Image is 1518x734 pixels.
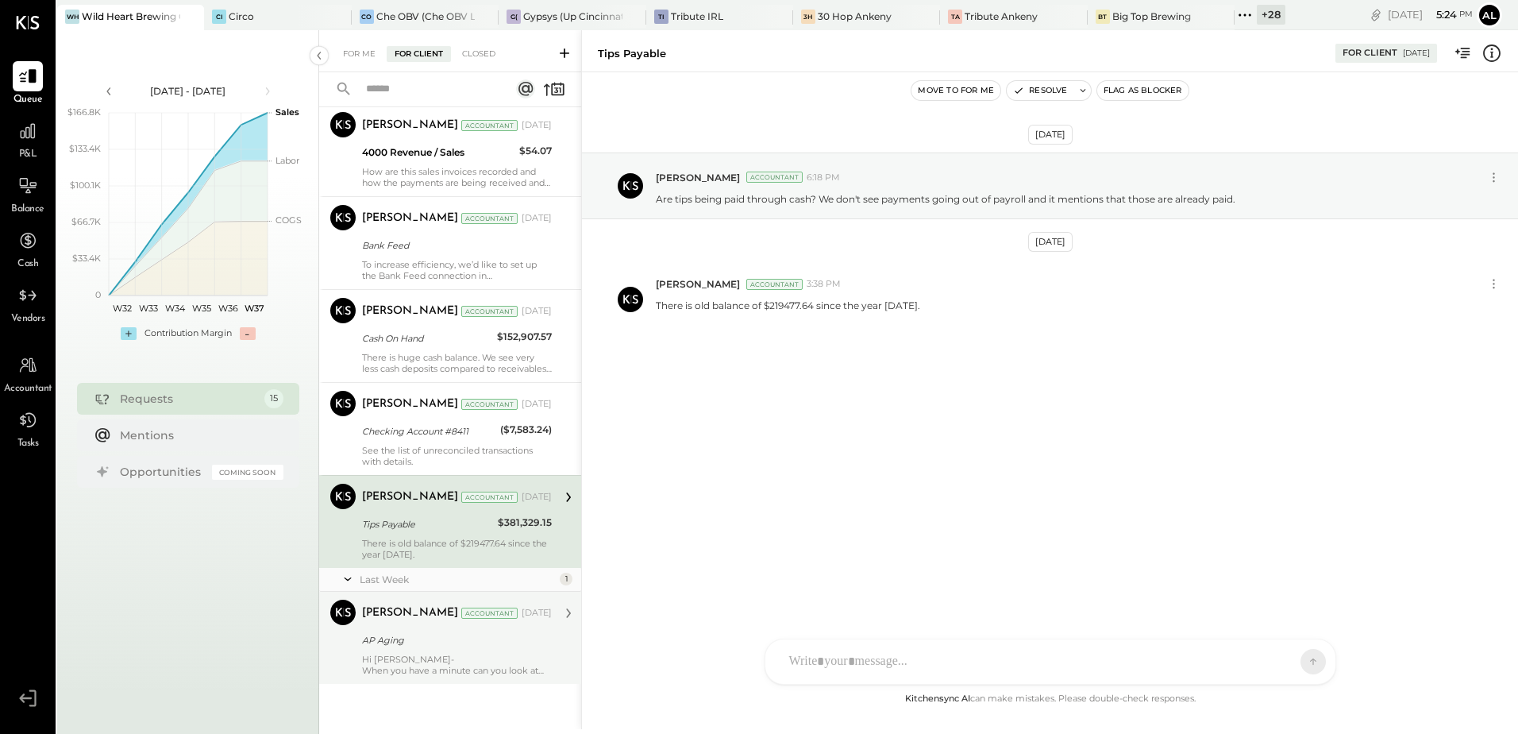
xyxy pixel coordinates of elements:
div: Accountant [461,492,518,503]
div: Accountant [461,608,518,619]
a: Accountant [1,350,55,396]
text: COGS [275,214,302,226]
div: Tribute IRL [671,10,723,23]
div: [DATE] [522,212,552,225]
div: [PERSON_NAME] [362,489,458,505]
div: [DATE] [1403,48,1430,59]
div: Ci [212,10,226,24]
p: Are tips being paid through cash? We don't see payments going out of payroll and it mentions that... [656,192,1235,206]
div: Accountant [461,399,518,410]
div: [DATE] [522,119,552,132]
div: ($7,583.24) [500,422,552,438]
div: Last Week [360,573,556,586]
text: $33.4K [72,253,101,264]
text: W35 [191,303,210,314]
span: Tasks [17,437,39,451]
div: Circo [229,10,254,23]
div: [DATE] [522,398,552,411]
div: Accountant [746,172,803,183]
div: 15 [264,389,283,408]
span: Accountant [4,382,52,396]
div: copy link [1368,6,1384,23]
div: TA [948,10,962,24]
div: Contribution Margin [144,327,232,340]
button: Flag as Blocker [1097,81,1189,100]
div: $54.07 [519,143,552,159]
button: Al [1477,2,1502,28]
text: Labor [275,155,299,166]
text: $66.7K [71,216,101,227]
text: Sales [275,106,299,118]
div: Accountant [461,213,518,224]
div: For Client [1343,47,1397,60]
div: There is old balance of $219477.64 since the year [DATE]. [362,538,552,560]
div: Accountant [461,120,518,131]
div: [DATE] [1388,7,1473,22]
button: Resolve [1007,81,1073,100]
a: P&L [1,116,55,162]
div: 30 Hop Ankeny [818,10,892,23]
div: Coming Soon [212,465,283,480]
div: [PERSON_NAME] [362,605,458,621]
div: - [240,327,256,340]
span: Balance [11,203,44,217]
div: There is huge cash balance. We see very less cash deposits compared to receivables. This was adju... [362,352,552,374]
text: 0 [95,289,101,300]
span: 6:18 PM [807,172,840,184]
div: WH [65,10,79,24]
div: Wild Heart Brewing Company [82,10,180,23]
div: [DATE] - [DATE] [121,84,256,98]
text: W34 [164,303,185,314]
div: Tips Payable [598,46,666,61]
div: Cash On Hand [362,330,492,346]
div: [DATE] [1028,232,1073,252]
div: Big Top Brewing [1112,10,1191,23]
div: [PERSON_NAME] [362,118,458,133]
div: + 28 [1257,5,1285,25]
p: There is old balance of $219477.64 since the year [DATE]. [656,299,920,326]
div: $381,329.15 [498,515,552,531]
text: $100.1K [70,180,101,191]
div: To increase efficiency, we’d like to set up the Bank Feed connection in [GEOGRAPHIC_DATA]. Please... [362,259,552,281]
button: Move to for me [911,81,1000,100]
div: Tribute Ankeny [965,10,1038,23]
div: When you have a minute can you look at the AP Aging report and let us know any old / inaccurate b... [362,665,552,676]
text: W33 [139,303,158,314]
div: 1 [560,573,572,585]
a: Cash [1,226,55,272]
div: How are this sales invoices recorded and how the payments are being received and settled? [362,166,552,188]
div: [DATE] [522,305,552,318]
div: TI [654,10,668,24]
span: P&L [19,148,37,162]
span: Queue [13,93,43,107]
div: 4000 Revenue / Sales [362,145,514,160]
div: [DATE] [522,607,552,620]
span: 3:38 PM [807,278,841,291]
div: CO [360,10,374,24]
div: Accountant [746,279,803,290]
div: For Client [387,46,451,62]
div: Checking Account #8411 [362,423,495,439]
span: [PERSON_NAME] [656,277,740,291]
div: [PERSON_NAME] [362,396,458,412]
div: Tips Payable [362,516,493,532]
span: Cash [17,257,38,272]
div: Hi [PERSON_NAME]- [362,654,552,676]
span: [PERSON_NAME] [656,171,740,184]
div: Mentions [120,427,275,443]
text: W36 [218,303,237,314]
div: BT [1096,10,1110,24]
div: Requests [120,391,256,407]
div: G( [507,10,521,24]
div: Gypsys (Up Cincinnati LLC) - Ignite [523,10,622,23]
text: W37 [244,303,264,314]
div: [DATE] [1028,125,1073,145]
span: Vendors [11,312,45,326]
a: Queue [1,61,55,107]
div: [PERSON_NAME] [362,211,458,226]
div: 3H [801,10,815,24]
div: [DATE] [522,491,552,504]
a: Balance [1,171,55,217]
div: Closed [454,46,503,62]
text: W32 [112,303,131,314]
